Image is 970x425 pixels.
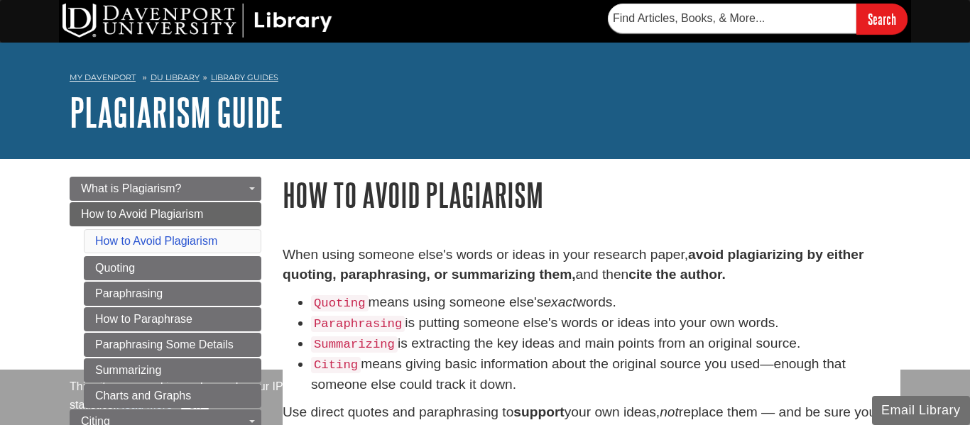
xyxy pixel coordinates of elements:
a: Paraphrasing [84,282,261,306]
a: Quoting [84,256,261,280]
em: not [660,404,679,419]
p: When using someone else's words or ideas in your research paper, and then [283,245,900,286]
li: is putting someone else's words or ideas into your own words. [311,313,900,333]
a: What is Plagiarism? [70,177,261,201]
em: exact [543,294,576,309]
span: How to Avoid Plagiarism [81,208,203,220]
h1: How to Avoid Plagiarism [283,177,900,213]
strong: support [513,404,564,419]
li: means giving basic information about the original source you used—enough that someone else could ... [311,354,900,395]
nav: breadcrumb [70,68,900,91]
a: How to Avoid Plagiarism [95,235,217,247]
img: DU Library [62,4,332,38]
button: Email Library [872,396,970,425]
a: My Davenport [70,72,136,84]
span: What is Plagiarism? [81,182,181,194]
code: Paraphrasing [311,316,405,332]
code: Quoting [311,295,369,311]
strong: cite the author. [628,267,725,282]
input: Search [856,4,908,34]
code: Citing [311,357,361,373]
a: DU Library [151,72,200,82]
a: How to Paraphrase [84,307,261,331]
form: Searches DU Library's articles, books, and more [608,4,908,34]
code: Summarizing [311,336,398,353]
a: Plagiarism Guide [70,90,283,134]
a: Charts and Graphs [84,384,261,408]
a: Summarizing [84,358,261,382]
li: means using someone else's words. [311,292,900,313]
a: Library Guides [211,72,278,82]
li: is extracting the key ideas and main points from an original source. [311,333,900,354]
a: Paraphrasing Some Details [84,333,261,357]
input: Find Articles, Books, & More... [608,4,856,33]
a: How to Avoid Plagiarism [70,202,261,226]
